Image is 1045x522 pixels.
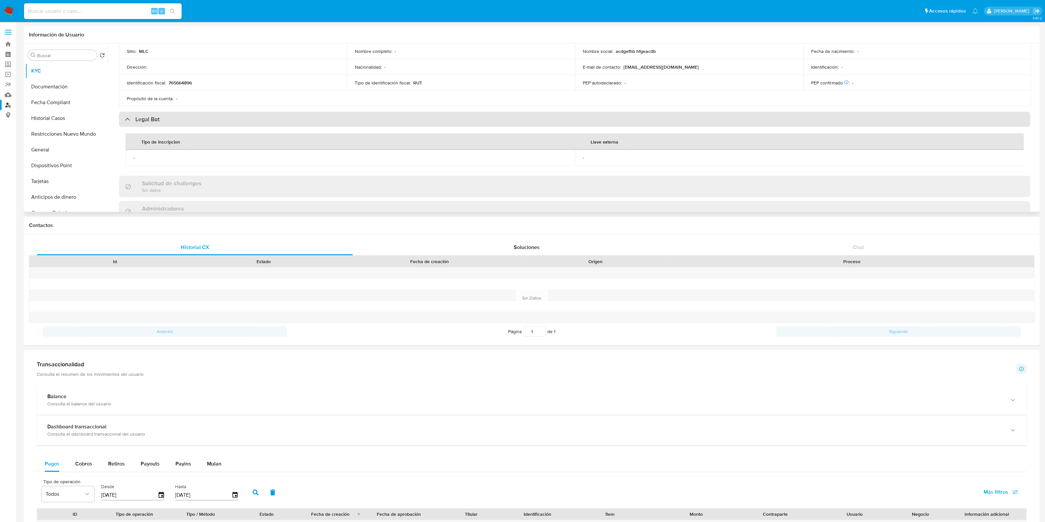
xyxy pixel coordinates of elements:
p: Sitio : [127,48,136,54]
p: - [625,80,626,86]
button: Fecha Compliant [25,95,107,110]
a: Notificaciones [972,8,978,14]
p: - [384,64,386,70]
p: E-mail de contacto : [583,64,621,70]
div: Fecha de creación [342,258,516,265]
p: Dirección : [127,64,147,70]
div: Origen [526,258,665,265]
p: - [852,80,853,86]
div: Legal Bot [119,112,1030,127]
button: Anticipos de dinero [25,189,107,205]
p: Fecha de nacimiento : [811,48,854,54]
div: Tipo de inscripcion [133,134,188,149]
span: s [161,8,163,14]
p: PEP confirmado : [811,80,850,86]
div: Id [45,258,185,265]
span: Accesos rápidos [929,8,966,14]
button: Restricciones Nuevo Mundo [25,126,107,142]
h1: Contactos [29,222,1034,229]
p: - [857,48,858,54]
span: Página de [508,326,556,337]
p: Identificación fiscal : [127,80,166,86]
div: - [133,155,567,161]
button: search-icon [166,7,179,16]
p: Propósito de la cuenta : [127,96,173,102]
a: Salir [1033,8,1040,14]
p: - [176,96,177,102]
h3: Solicitud de challenges [142,180,201,187]
button: KYC [25,63,107,79]
div: - [583,155,1016,161]
button: General [25,142,107,158]
input: Buscar [37,53,94,58]
p: - [841,64,843,70]
p: Nombre completo : [355,48,392,54]
p: RUT [413,80,422,86]
div: Solicitud de challengesSin datos [119,176,1030,197]
span: Alt [152,8,157,14]
p: Nombre social : [583,48,613,54]
div: Llave externa [583,134,626,149]
input: Buscar usuario o caso... [24,7,182,15]
button: Tarjetas [25,173,107,189]
div: Estado [194,258,333,265]
p: camilafernanda.paredessaldano@mercadolibre.cl [994,8,1031,14]
h1: Información de Usuario [29,32,84,38]
span: Soluciones [514,243,540,251]
div: Administradores [119,201,1030,222]
p: [EMAIL_ADDRESS][DOMAIN_NAME] [624,64,699,70]
button: Buscar [31,53,36,58]
p: Nacionalidad : [355,64,382,70]
button: Documentación [25,79,107,95]
button: Cruces y Relaciones [25,205,107,221]
h3: Legal Bot [135,116,160,123]
p: Sin datos [142,187,201,193]
p: MLC [139,48,148,54]
p: Identificación : [811,64,839,70]
span: Chat [853,243,864,251]
p: 765664896 [169,80,192,86]
p: Tipo de identificación fiscal : [355,80,411,86]
button: Anterior [43,326,287,337]
button: Volver al orden por defecto [100,53,105,60]
p: acdgefhb hfgeacdb [616,48,656,54]
span: Historial CX [181,243,209,251]
h3: Administradores [142,205,184,212]
p: - [395,48,396,54]
div: Proceso [674,258,1030,265]
button: Historial Casos [25,110,107,126]
p: PEP autodeclarado : [583,80,622,86]
button: Siguiente [776,326,1021,337]
button: Dispositivos Point [25,158,107,173]
span: 1 [554,328,556,335]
